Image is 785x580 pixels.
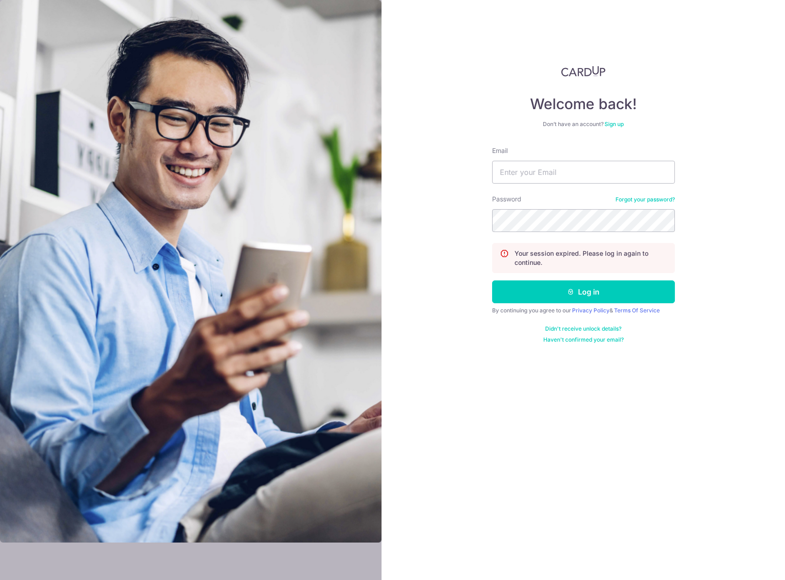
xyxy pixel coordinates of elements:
[492,95,675,113] h4: Welcome back!
[492,307,675,314] div: By continuing you agree to our &
[492,146,508,155] label: Email
[561,66,606,77] img: CardUp Logo
[572,307,610,314] a: Privacy Policy
[615,196,675,203] a: Forgot your password?
[492,161,675,184] input: Enter your Email
[492,280,675,303] button: Log in
[543,336,624,343] a: Haven't confirmed your email?
[514,249,667,267] p: Your session expired. Please log in again to continue.
[492,195,521,204] label: Password
[605,121,624,127] a: Sign up
[614,307,660,314] a: Terms Of Service
[545,325,621,332] a: Didn't receive unlock details?
[492,121,675,128] div: Don’t have an account?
